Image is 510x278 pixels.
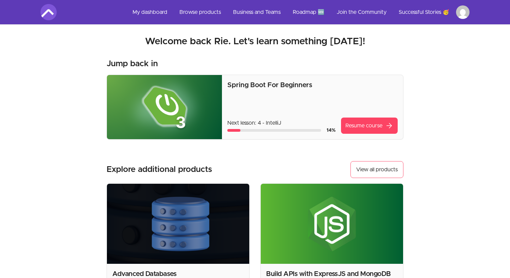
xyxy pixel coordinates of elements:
[331,4,392,20] a: Join the Community
[227,119,336,127] p: Next lesson: 4 - IntelliJ
[227,129,321,132] div: Course progress
[228,4,286,20] a: Business and Teams
[327,128,336,133] span: 14 %
[40,4,57,20] img: Amigoscode logo
[385,122,393,130] span: arrow_forward
[127,4,470,20] nav: Main
[287,4,330,20] a: Roadmap 🆕
[393,4,455,20] a: Successful Stories 🥳
[261,184,403,264] img: Product image for Build APIs with ExpressJS and MongoDB
[341,118,398,134] a: Resume coursearrow_forward
[174,4,226,20] a: Browse products
[127,4,173,20] a: My dashboard
[40,35,470,48] h2: Welcome back Rie. Let's learn something [DATE]!
[107,184,249,264] img: Product image for Advanced Databases
[227,80,398,90] p: Spring Boot For Beginners
[107,164,212,175] h3: Explore additional products
[350,161,403,178] a: View all products
[107,58,158,69] h3: Jump back in
[107,75,222,139] img: Product image for Spring Boot For Beginners
[456,5,470,19] img: Profile image for Rie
